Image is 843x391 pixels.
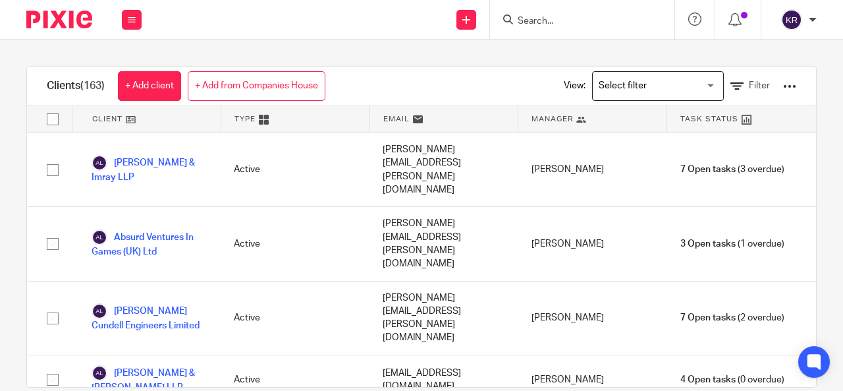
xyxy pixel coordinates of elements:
[680,311,784,324] span: (2 overdue)
[680,163,736,176] span: 7 Open tasks
[680,311,736,324] span: 7 Open tasks
[369,282,518,355] div: [PERSON_NAME][EMAIL_ADDRESS][PERSON_NAME][DOMAIN_NAME]
[592,71,724,101] div: Search for option
[221,207,369,280] div: Active
[516,16,635,28] input: Search
[531,113,573,125] span: Manager
[188,71,325,101] a: + Add from Companies House
[40,107,65,132] input: Select all
[369,207,518,280] div: [PERSON_NAME][EMAIL_ADDRESS][PERSON_NAME][DOMAIN_NAME]
[680,373,784,386] span: (0 overdue)
[92,113,122,125] span: Client
[221,282,369,355] div: Active
[594,75,716,98] input: Search for option
[369,133,518,206] div: [PERSON_NAME][EMAIL_ADDRESS][PERSON_NAME][DOMAIN_NAME]
[680,163,784,176] span: (3 overdue)
[544,67,796,105] div: View:
[92,303,207,332] a: [PERSON_NAME] Cundell Engineers Limited
[47,79,105,93] h1: Clients
[92,155,107,171] img: svg%3E
[781,9,802,30] img: svg%3E
[92,229,207,258] a: Absurd Ventures In Games (UK) Ltd
[234,113,256,125] span: Type
[221,133,369,206] div: Active
[118,71,181,101] a: + Add client
[92,365,107,381] img: svg%3E
[680,113,738,125] span: Task Status
[749,81,770,90] span: Filter
[92,303,107,319] img: svg%3E
[80,80,105,91] span: (163)
[383,113,410,125] span: Email
[680,237,784,251] span: (1 overdue)
[92,155,207,184] a: [PERSON_NAME] & Imray LLP
[518,282,667,355] div: [PERSON_NAME]
[518,207,667,280] div: [PERSON_NAME]
[518,133,667,206] div: [PERSON_NAME]
[680,237,736,251] span: 3 Open tasks
[92,229,107,245] img: svg%3E
[26,11,92,28] img: Pixie
[680,373,736,386] span: 4 Open tasks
